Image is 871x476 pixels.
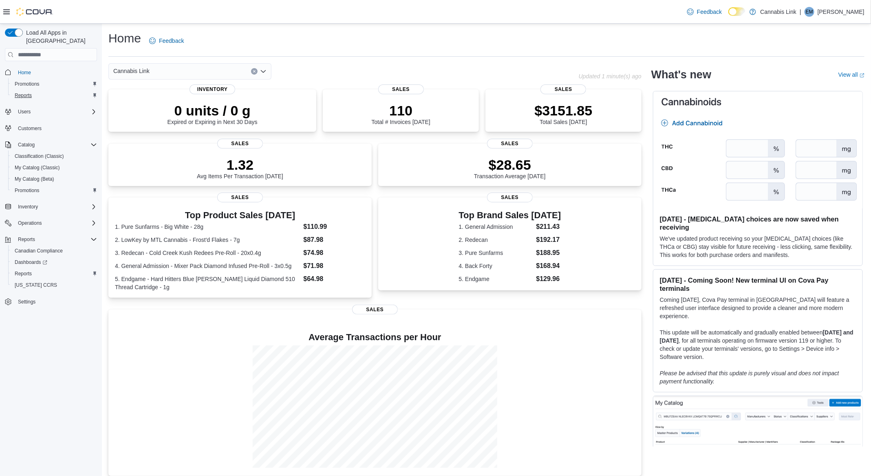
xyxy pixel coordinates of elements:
[15,282,57,288] span: [US_STATE] CCRS
[660,215,856,231] h3: [DATE] - [MEDICAL_DATA] choices are now saved when receiving
[806,7,813,17] span: EM
[8,268,100,279] button: Reports
[15,218,45,228] button: Operations
[303,274,365,284] dd: $64.98
[11,163,63,173] a: My Catalog (Classic)
[15,176,54,182] span: My Catalog (Beta)
[23,29,97,45] span: Load All Apps in [GEOGRAPHIC_DATA]
[536,248,561,258] dd: $188.95
[459,223,533,231] dt: 1. General Admission
[15,140,38,150] button: Catalog
[11,91,35,100] a: Reports
[459,275,533,283] dt: 5. Endgame
[800,7,801,17] p: |
[838,71,864,78] a: View allExternal link
[251,68,258,75] button: Clear input
[159,37,184,45] span: Feedback
[15,67,97,77] span: Home
[8,279,100,291] button: [US_STATE] CCRS
[190,84,235,94] span: Inventory
[459,236,533,244] dt: 2. Redecan
[146,33,187,49] a: Feedback
[11,163,97,173] span: My Catalog (Classic)
[540,84,586,94] span: Sales
[8,151,100,162] button: Classification (Classic)
[303,248,365,258] dd: $74.98
[371,102,430,125] div: Total # Invoices [DATE]
[11,257,51,267] a: Dashboards
[115,210,365,220] h3: Top Product Sales [DATE]
[303,261,365,271] dd: $71.98
[18,204,38,210] span: Inventory
[11,280,60,290] a: [US_STATE] CCRS
[15,124,45,133] a: Customers
[197,157,283,173] p: 1.32
[8,173,100,185] button: My Catalog (Beta)
[115,275,300,291] dt: 5. Endgame - Hard Hitters Blue [PERSON_NAME] Liquid Diamond 510 Thread Cartridge - 1g
[2,106,100,117] button: Users
[15,297,39,307] a: Settings
[459,249,533,257] dt: 3. Pure Sunfarms
[11,246,97,256] span: Canadian Compliance
[113,66,150,76] span: Cannabis Link
[115,332,635,342] h4: Average Transactions per Hour
[805,7,814,17] div: Eric Moores
[459,262,533,270] dt: 4. Back Forty
[11,174,57,184] a: My Catalog (Beta)
[660,328,856,361] p: This update will be automatically and gradually enabled between , for all terminals operating on ...
[11,79,43,89] a: Promotions
[115,223,300,231] dt: 1. Pure Sunfarms - Big White - 28g
[15,92,32,99] span: Reports
[651,68,711,81] h2: What's new
[11,186,97,195] span: Promotions
[8,78,100,90] button: Promotions
[818,7,864,17] p: [PERSON_NAME]
[11,151,97,161] span: Classification (Classic)
[115,236,300,244] dt: 2. LowKey by MTL Cannabis - Frost'd Flakes - 7g
[11,151,67,161] a: Classification (Classic)
[2,139,100,151] button: Catalog
[8,245,100,257] button: Canadian Compliance
[217,193,263,202] span: Sales
[378,84,424,94] span: Sales
[18,236,35,243] span: Reports
[11,79,97,89] span: Promotions
[18,69,31,76] span: Home
[8,257,100,268] a: Dashboards
[15,202,97,212] span: Inventory
[15,248,63,254] span: Canadian Compliance
[660,276,856,292] h3: [DATE] - Coming Soon! New terminal UI on Cova Pay terminals
[660,370,839,385] em: Please be advised that this update is purely visual and does not impact payment functionality.
[115,249,300,257] dt: 3. Redecan - Cold Creek Kush Redees Pre-Roll - 20x0.4g
[459,210,561,220] h3: Top Brand Sales [DATE]
[2,122,100,134] button: Customers
[760,7,796,17] p: Cannabis Link
[684,4,725,20] a: Feedback
[535,102,593,119] p: $3151.85
[303,222,365,232] dd: $110.99
[536,235,561,245] dd: $192.17
[168,102,258,125] div: Expired or Expiring in Next 30 Days
[697,8,722,16] span: Feedback
[15,187,40,194] span: Promotions
[15,297,97,307] span: Settings
[15,202,41,212] button: Inventory
[115,262,300,270] dt: 4. General Admission - Mixer Pack Diamond Infused Pre-Roll - 3x0.5g
[2,66,100,78] button: Home
[8,162,100,173] button: My Catalog (Classic)
[474,157,546,173] p: $28.65
[860,73,864,78] svg: External link
[536,261,561,271] dd: $168.94
[728,7,745,16] input: Dark Mode
[8,90,100,101] button: Reports
[18,220,42,226] span: Operations
[15,123,97,133] span: Customers
[11,91,97,100] span: Reports
[487,193,533,202] span: Sales
[2,217,100,229] button: Operations
[11,246,66,256] a: Canadian Compliance
[18,299,35,305] span: Settings
[108,30,141,46] h1: Home
[536,274,561,284] dd: $129.96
